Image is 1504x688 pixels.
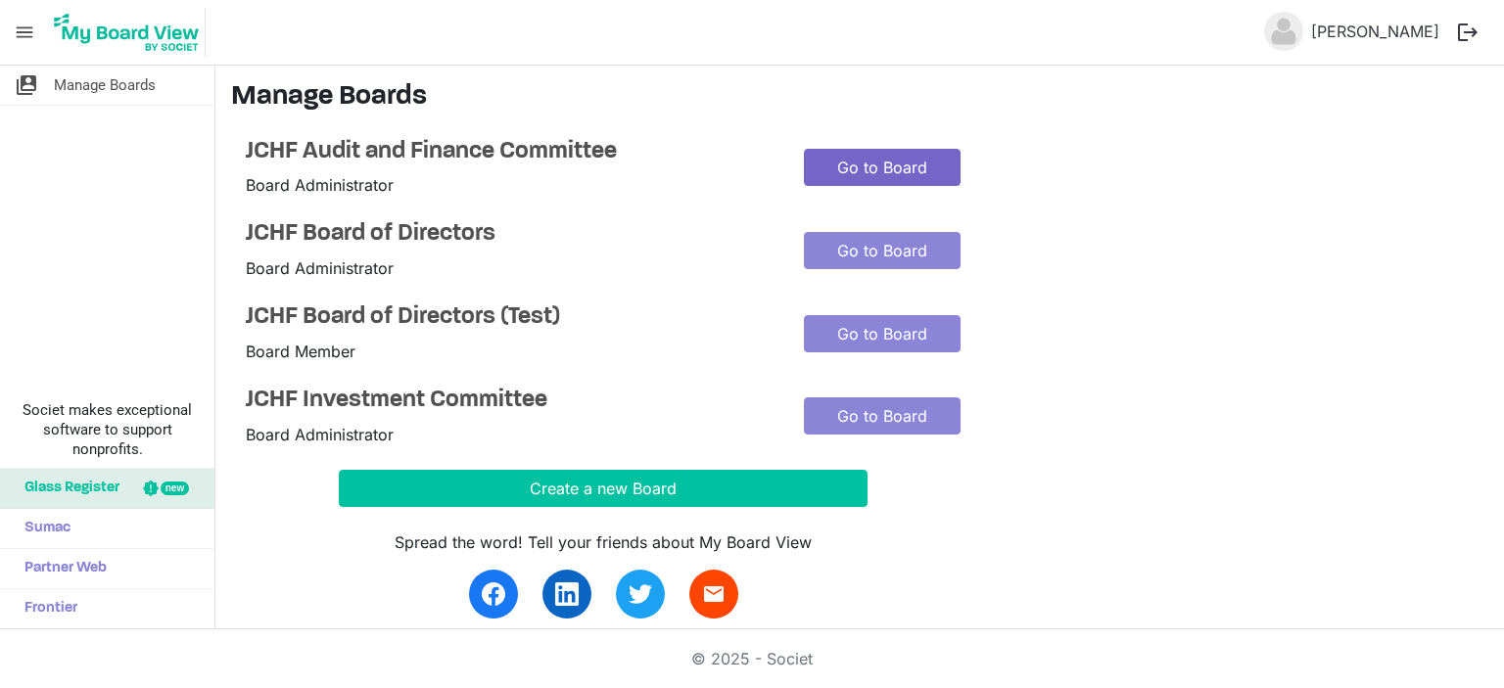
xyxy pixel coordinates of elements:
[804,232,961,269] a: Go to Board
[15,509,70,548] span: Sumac
[246,387,775,415] a: JCHF Investment Committee
[804,149,961,186] a: Go to Board
[15,589,77,628] span: Frontier
[246,425,394,444] span: Board Administrator
[246,138,775,166] a: JCHF Audit and Finance Committee
[48,8,213,57] a: My Board View Logo
[246,175,394,195] span: Board Administrator
[9,400,206,459] span: Societ makes exceptional software to support nonprofits.
[702,582,726,606] span: email
[691,649,813,668] a: © 2025 - Societ
[54,66,156,105] span: Manage Boards
[689,570,738,619] a: email
[246,303,775,332] a: JCHF Board of Directors (Test)
[15,66,38,105] span: switch_account
[555,582,579,606] img: linkedin.svg
[1447,12,1488,53] button: logout
[482,582,505,606] img: facebook.svg
[804,315,961,352] a: Go to Board
[246,220,775,249] a: JCHF Board of Directors
[161,482,189,495] div: new
[1303,12,1447,51] a: [PERSON_NAME]
[804,397,961,435] a: Go to Board
[629,582,652,606] img: twitter.svg
[339,530,868,554] div: Spread the word! Tell your friends about My Board View
[246,342,355,361] span: Board Member
[246,258,394,278] span: Board Administrator
[339,470,868,507] button: Create a new Board
[48,8,206,57] img: My Board View Logo
[15,469,119,508] span: Glass Register
[1264,12,1303,51] img: no-profile-picture.svg
[15,549,107,588] span: Partner Web
[6,14,43,51] span: menu
[231,81,1488,115] h3: Manage Boards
